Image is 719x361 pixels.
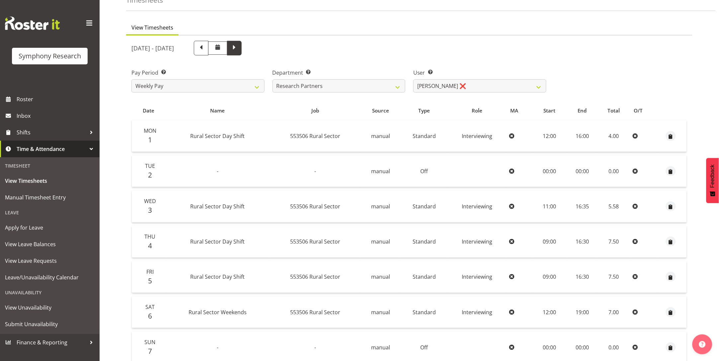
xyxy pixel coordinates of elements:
[567,261,598,293] td: 16:30
[401,296,448,328] td: Standard
[5,319,95,329] span: Submit Unavailability
[472,107,483,114] span: Role
[598,226,630,258] td: 7.50
[131,44,174,52] h5: [DATE] - [DATE]
[217,344,218,351] span: -
[2,316,98,332] a: Submit Unavailability
[567,296,598,328] td: 19:00
[567,226,598,258] td: 16:30
[144,233,155,240] span: Thu
[371,168,390,175] span: manual
[462,273,493,280] span: Interviewing
[5,192,95,202] span: Manual Timesheet Entry
[148,241,152,250] span: 4
[371,273,390,280] span: manual
[2,269,98,286] a: Leave/Unavailability Calendar
[371,344,390,351] span: manual
[17,337,86,347] span: Finance & Reporting
[567,120,598,152] td: 16:00
[462,132,493,140] span: Interviewing
[2,286,98,299] div: Unavailability
[144,338,155,346] span: Sun
[413,69,546,77] label: User
[419,107,430,114] span: Type
[311,107,319,114] span: Job
[706,158,719,203] button: Feedback - Show survey
[5,256,95,266] span: View Leave Requests
[5,176,95,186] span: View Timesheets
[17,127,86,137] span: Shifts
[2,206,98,219] div: Leave
[598,261,630,293] td: 7.50
[148,276,152,285] span: 5
[143,107,154,114] span: Date
[371,132,390,140] span: manual
[191,132,245,140] span: Rural Sector Day Shift
[5,239,95,249] span: View Leave Balances
[191,238,245,245] span: Rural Sector Day Shift
[290,273,340,280] span: 553506 Rural Sector
[290,203,340,210] span: 553506 Rural Sector
[17,144,86,154] span: Time & Attendance
[401,155,448,187] td: Off
[699,341,706,348] img: help-xxl-2.png
[2,236,98,253] a: View Leave Balances
[598,296,630,328] td: 7.00
[401,190,448,222] td: Standard
[2,159,98,173] div: Timesheet
[17,111,96,121] span: Inbox
[598,120,630,152] td: 4.00
[5,17,60,30] img: Rosterit website logo
[401,226,448,258] td: Standard
[2,299,98,316] a: View Unavailability
[145,162,155,170] span: Tue
[314,168,316,175] span: -
[462,238,493,245] span: Interviewing
[2,219,98,236] a: Apply for Leave
[544,107,556,114] span: Start
[462,309,493,316] span: Interviewing
[290,132,340,140] span: 553506 Rural Sector
[401,120,448,152] td: Standard
[532,120,567,152] td: 12:00
[2,173,98,189] a: View Timesheets
[2,253,98,269] a: View Leave Requests
[371,203,390,210] span: manual
[634,107,643,114] span: O/T
[144,197,156,205] span: Wed
[131,24,173,32] span: View Timesheets
[567,155,598,187] td: 00:00
[598,190,630,222] td: 5.58
[5,303,95,313] span: View Unavailability
[290,238,340,245] span: 553506 Rural Sector
[145,303,155,311] span: Sat
[144,127,156,134] span: Mon
[462,203,493,210] span: Interviewing
[5,272,95,282] span: Leave/Unavailability Calendar
[2,189,98,206] a: Manual Timesheet Entry
[17,94,96,104] span: Roster
[189,309,247,316] span: Rural Sector Weekends
[372,107,389,114] span: Source
[532,261,567,293] td: 09:00
[290,309,340,316] span: 553506 Rural Sector
[210,107,225,114] span: Name
[532,190,567,222] td: 11:00
[148,311,152,321] span: 6
[532,155,567,187] td: 00:00
[148,346,152,356] span: 7
[567,190,598,222] td: 16:35
[273,69,406,77] label: Department
[598,155,630,187] td: 0.00
[5,223,95,233] span: Apply for Leave
[191,203,245,210] span: Rural Sector Day Shift
[401,261,448,293] td: Standard
[146,268,154,275] span: Fri
[19,51,81,61] div: Symphony Research
[131,69,265,77] label: Pay Period
[710,165,716,188] span: Feedback
[578,107,587,114] span: End
[314,344,316,351] span: -
[217,168,218,175] span: -
[532,226,567,258] td: 09:00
